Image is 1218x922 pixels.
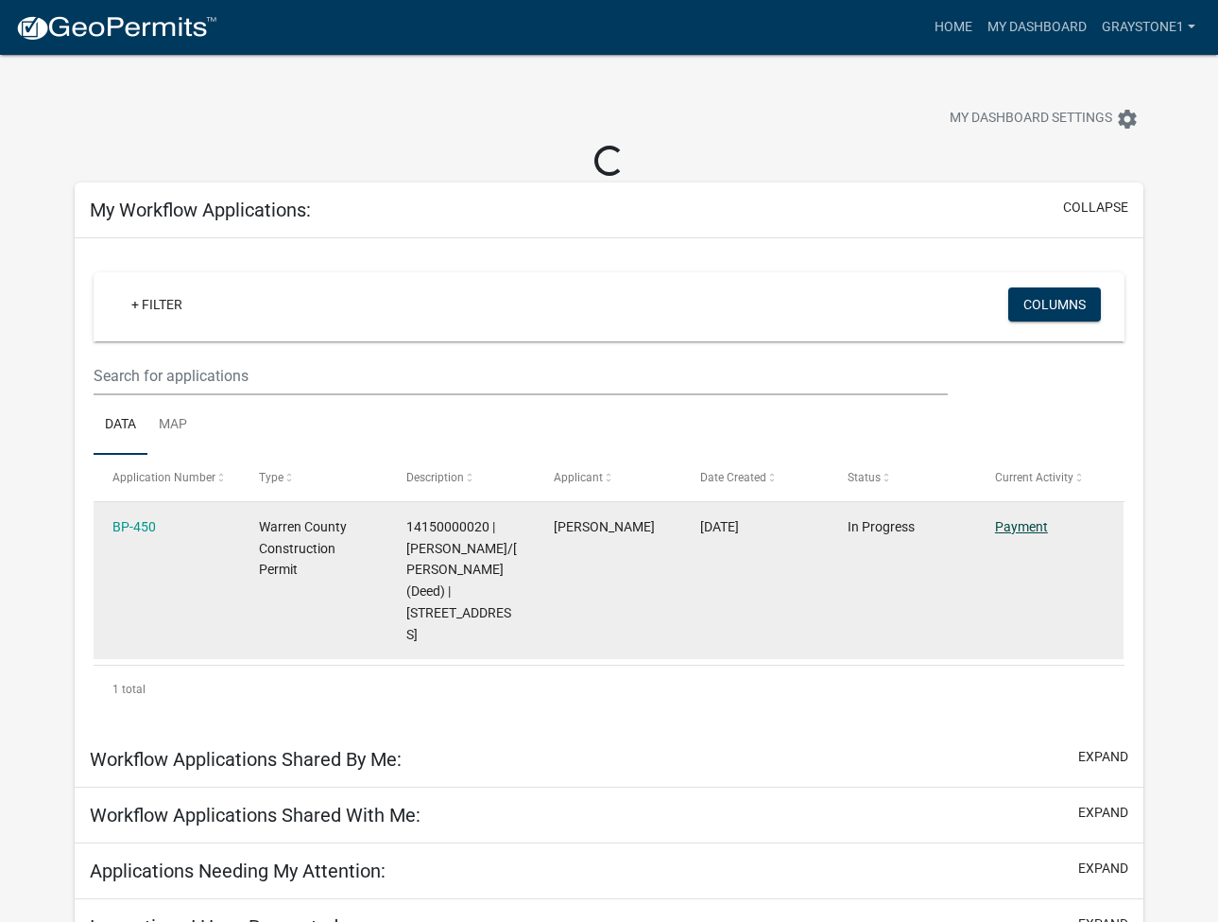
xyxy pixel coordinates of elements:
h5: Workflow Applications Shared By Me: [90,748,402,771]
a: + Filter [116,287,197,322]
datatable-header-cell: Type [241,455,388,500]
span: 14150000020 | THORNTON, RICKY JR/SHAE (Deed) | 9391 110TH AVE [406,519,517,642]
datatable-header-cell: Description [388,455,536,500]
datatable-header-cell: Date Created [682,455,830,500]
i: settings [1116,108,1139,130]
a: My Dashboard [980,9,1094,45]
a: Payment [995,519,1048,534]
span: Application Number [112,471,215,484]
input: Search for applications [94,357,947,395]
a: Graystone1 [1094,9,1203,45]
span: Current Activity [995,471,1073,484]
span: Status [848,471,881,484]
span: My Dashboard Settings [950,108,1112,130]
span: 09/10/2025 [700,519,739,534]
a: Home [927,9,980,45]
span: Applicant [554,471,603,484]
button: Columns [1008,287,1101,322]
button: expand [1078,747,1128,767]
button: collapse [1063,198,1128,217]
datatable-header-cell: Application Number [94,455,241,500]
datatable-header-cell: Status [830,455,977,500]
a: Data [94,395,147,456]
datatable-header-cell: Current Activity [977,455,1124,500]
button: expand [1078,859,1128,879]
a: Map [147,395,198,456]
span: Type [259,471,283,484]
h5: Applications Needing My Attention: [90,860,386,882]
span: Warren County Construction Permit [259,519,347,578]
div: 1 total [94,666,1124,713]
datatable-header-cell: Applicant [536,455,683,500]
button: My Dashboard Settingssettings [935,100,1154,137]
span: Troy Bushnell [554,519,655,534]
div: collapse [75,238,1142,731]
span: In Progress [848,519,915,534]
span: Description [406,471,464,484]
h5: My Workflow Applications: [90,199,311,221]
span: Date Created [700,471,766,484]
a: BP-450 [112,519,156,534]
h5: Workflow Applications Shared With Me: [90,804,420,826]
button: expand [1078,803,1128,823]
